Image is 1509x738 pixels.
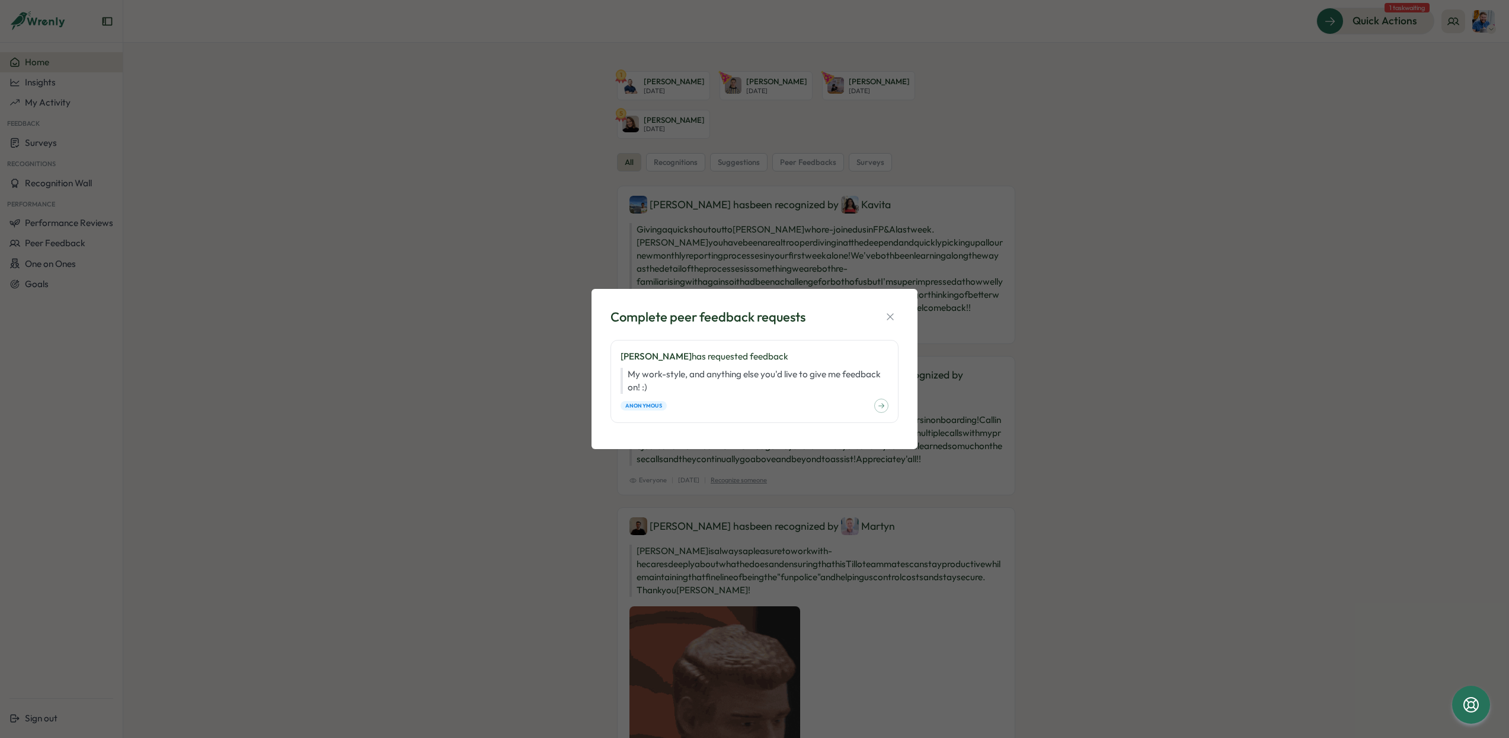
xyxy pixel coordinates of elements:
[621,351,692,362] span: [PERSON_NAME]
[621,368,888,394] p: My work-style, and anything else you'd live to give me feedback on! :)
[621,350,888,363] p: has requested feedback
[610,308,805,326] div: Complete peer feedback requests
[625,402,662,410] span: Anonymous
[610,340,899,423] a: [PERSON_NAME]has requested feedback My work-style, and anything else you'd live to give me feedba...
